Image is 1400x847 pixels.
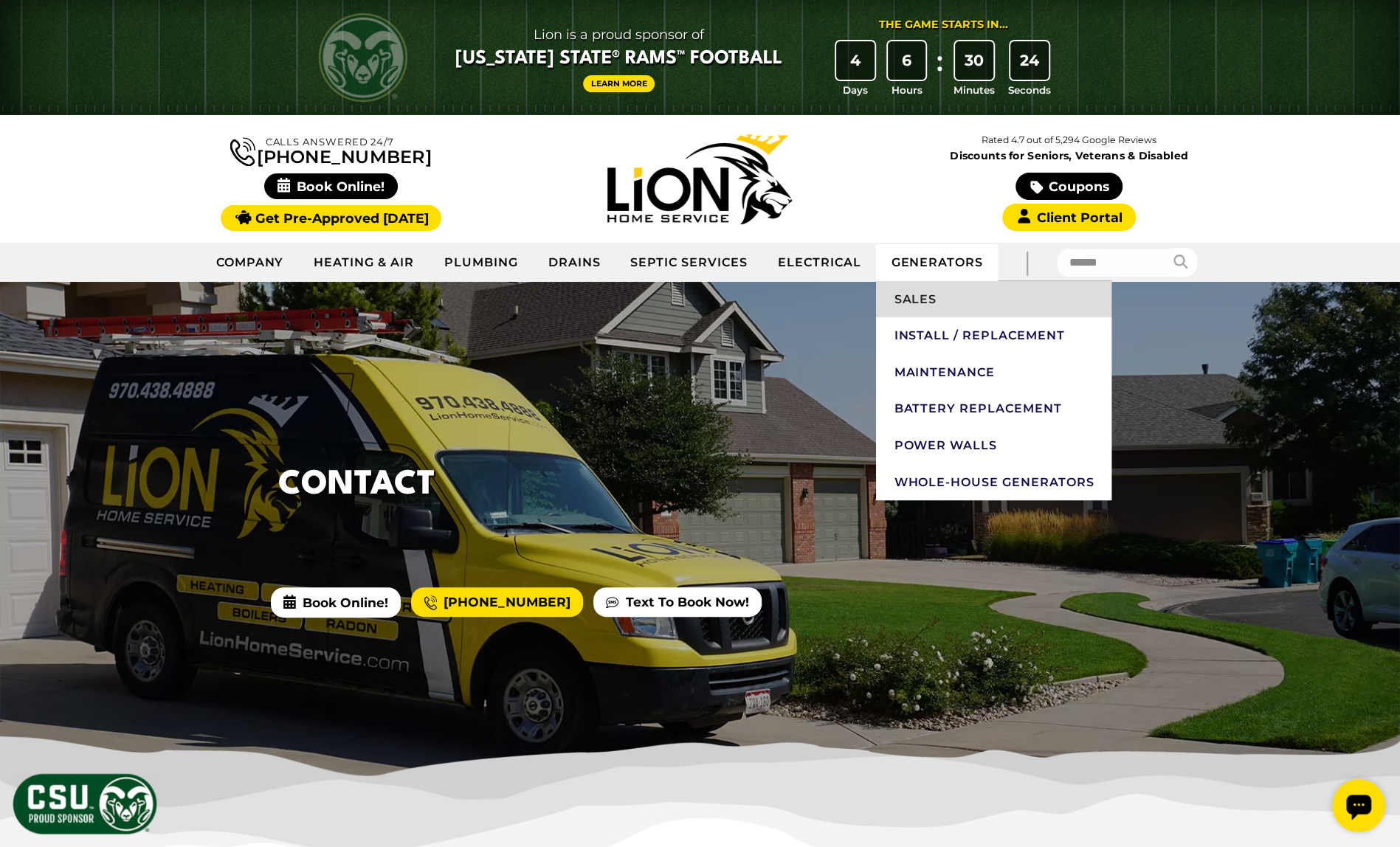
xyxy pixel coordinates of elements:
a: [PHONE_NUMBER] [230,134,431,166]
div: 30 [955,41,993,80]
img: CSU Sponsor Badge [11,772,159,836]
div: | [998,243,1057,282]
a: Battery Replacement [876,390,1111,427]
a: Coupons [1015,173,1122,200]
p: Rated 4.7 out of 5,294 Google Reviews [884,132,1253,148]
span: Seconds [1008,83,1051,97]
a: Sales [876,281,1111,318]
div: The Game Starts in... [879,17,1008,33]
a: Septic Services [615,244,762,281]
div: 4 [836,41,875,80]
a: Power Walls [876,427,1111,464]
a: Get Pre-Approved [DATE] [221,205,441,231]
div: : [932,41,947,98]
span: Book Online! [264,173,398,199]
a: Client Portal [1002,204,1135,231]
img: Lion Home Service [607,134,792,224]
a: Heating & Air [299,244,429,281]
div: Open chat widget [6,6,59,59]
span: Hours [892,83,923,97]
a: Maintenance [876,354,1111,391]
img: CSU Rams logo [319,13,407,102]
a: Company [201,244,300,281]
a: Electrical [763,244,877,281]
span: Minutes [954,83,995,97]
a: Whole-House Generators [876,464,1111,501]
span: Days [843,83,868,97]
span: Discounts for Seniors, Veterans & Disabled [888,151,1251,161]
a: Install / Replacement [876,317,1111,354]
a: Plumbing [430,244,534,281]
a: [PHONE_NUMBER] [411,587,582,617]
h1: Contact [278,460,435,510]
div: 24 [1010,41,1049,80]
span: [US_STATE] State® Rams™ Football [455,46,782,72]
a: Text To Book Now! [593,587,761,617]
div: 6 [888,41,926,80]
a: Learn More [583,75,655,92]
span: Lion is a proud sponsor of [455,23,782,46]
span: Book Online! [271,587,401,617]
a: Generators [876,244,998,281]
a: Drains [534,244,616,281]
